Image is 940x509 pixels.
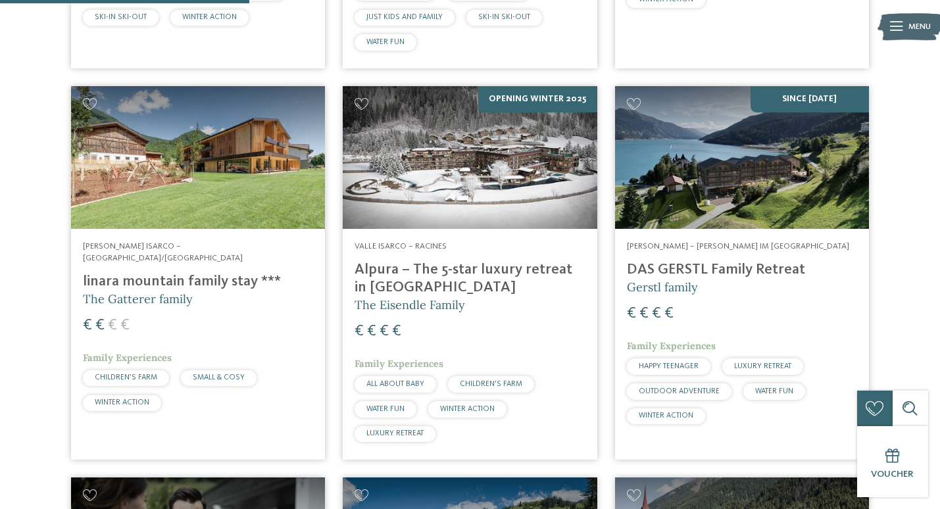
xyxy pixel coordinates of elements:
[615,86,869,460] a: Looking for family hotels? Find the best ones here! SINCE [DATE] [PERSON_NAME] – [PERSON_NAME] im...
[366,38,405,46] span: WATER FUN
[95,399,149,406] span: WINTER ACTION
[355,261,585,297] h4: Alpura – The 5-star luxury retreat in [GEOGRAPHIC_DATA]
[639,306,649,322] span: €
[857,426,928,497] a: Voucher
[95,374,157,381] span: CHILDREN’S FARM
[627,279,698,295] span: Gerstl family
[392,324,401,339] span: €
[478,13,530,21] span: SKI-IN SKI-OUT
[639,387,720,395] span: OUTDOOR ADVENTURE
[355,358,443,370] span: Family Experiences
[639,412,693,420] span: WINTER ACTION
[627,261,857,279] h4: DAS GERSTL Family Retreat
[734,362,791,370] span: LUXURY RETREAT
[95,13,147,21] span: SKI-IN SKI-OUT
[193,374,245,381] span: SMALL & COSY
[664,306,674,322] span: €
[366,429,424,437] span: LUXURY RETREAT
[627,306,636,322] span: €
[355,297,465,312] span: The Eisendle Family
[366,380,424,388] span: ALL ABOUT BABY
[367,324,376,339] span: €
[871,470,914,479] span: Voucher
[71,86,325,460] a: Looking for family hotels? Find the best ones here! [PERSON_NAME] Isarco – [GEOGRAPHIC_DATA]/[GEO...
[83,291,193,306] span: The Gatterer family
[182,13,237,21] span: WINTER ACTION
[627,340,716,352] span: Family Experiences
[343,86,597,229] img: Looking for family hotels? Find the best ones here!
[639,362,699,370] span: HAPPY TEENAGER
[355,324,364,339] span: €
[355,242,447,251] span: Valle Isarco – Racines
[460,380,522,388] span: CHILDREN’S FARM
[83,352,172,364] span: Family Experiences
[108,318,117,333] span: €
[366,405,405,413] span: WATER FUN
[380,324,389,339] span: €
[120,318,130,333] span: €
[83,242,243,262] span: [PERSON_NAME] Isarco – [GEOGRAPHIC_DATA]/[GEOGRAPHIC_DATA]
[627,242,849,251] span: [PERSON_NAME] – [PERSON_NAME] im [GEOGRAPHIC_DATA]
[366,13,443,21] span: JUST KIDS AND FAMILY
[343,86,597,460] a: Looking for family hotels? Find the best ones here! Opening winter 2025 Valle Isarco – Racines Al...
[83,273,313,291] h4: linara mountain family stay ***
[652,306,661,322] span: €
[95,318,105,333] span: €
[615,86,869,229] img: Looking for family hotels? Find the best ones here!
[755,387,793,395] span: WATER FUN
[83,318,92,333] span: €
[440,405,495,413] span: WINTER ACTION
[71,86,325,229] img: Looking for family hotels? Find the best ones here!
